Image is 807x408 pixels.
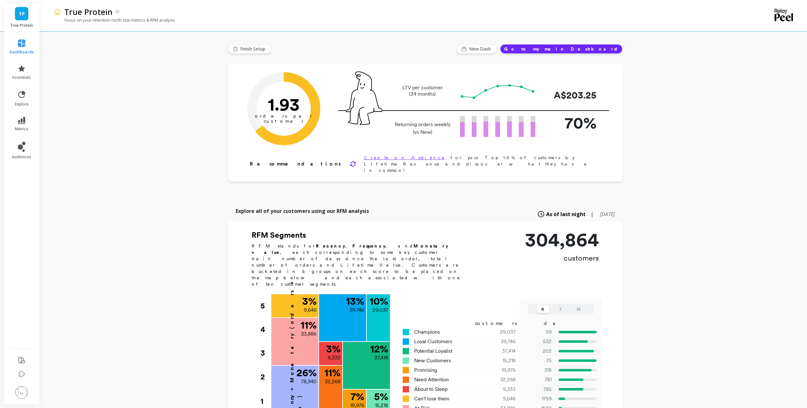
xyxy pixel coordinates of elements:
[500,44,623,54] button: Go to my main Dashboard
[478,328,523,336] div: 29,037
[261,341,271,365] div: 3
[554,305,567,313] button: F
[524,328,552,336] p: 59
[261,318,271,341] div: 4
[64,6,113,17] p: True Protein
[374,354,388,362] p: 37,414
[478,338,523,345] div: 39,746
[393,85,452,97] p: LTV per customer (24 months)
[478,366,523,374] div: 19,976
[15,126,28,132] span: metrics
[546,111,596,135] p: 70%
[469,46,493,52] span: New Dash
[352,243,386,248] b: Frequency
[10,23,33,28] p: True Protein
[478,385,523,393] div: 9,333
[524,376,552,384] p: 781
[456,44,497,54] button: New Dash
[325,378,340,385] p: 32,268
[524,357,552,364] p: 75
[240,46,267,52] span: Finish Setup
[263,118,304,124] tspan: customer
[478,395,523,403] div: 9,646
[301,320,317,330] p: 11 %
[374,391,388,402] p: 5 %
[524,366,552,374] p: 318
[324,368,340,378] p: 11 %
[301,330,317,338] p: 33,886
[546,88,596,102] p: A$203.25
[537,305,549,313] button: R
[600,211,615,218] span: [DATE]
[301,378,317,385] p: 78,340
[524,395,552,403] p: 1759
[316,243,345,248] b: Recency
[15,386,28,399] img: profile picture
[414,328,440,336] span: Champions
[15,102,29,107] span: explore
[478,347,523,355] div: 37,414
[364,154,602,173] p: for your Top 10% of customers by Lifetime Revenue and discover what they have in common!
[252,230,468,240] h2: RFM Segments
[255,113,313,119] tspan: orders per
[572,305,585,313] button: M
[250,160,342,168] p: Recommendations
[236,207,369,215] p: Explore all of your customers using our RFM analysis
[414,366,437,374] span: Promising
[10,50,34,55] span: dashboards
[12,75,31,80] span: essentials
[372,306,388,314] p: 29,037
[414,357,451,364] span: New Customers
[370,296,388,306] p: 10 %
[544,320,570,327] div: days
[302,296,317,306] p: 3 %
[524,338,552,345] p: 532
[53,17,175,23] p: Focus on your retention north star metrics & RFM analysis
[252,243,468,287] p: RFM stands for , , and , each corresponding to some key customer trait: number of days since the ...
[296,368,317,378] p: 26 %
[346,296,364,306] p: 13 %
[370,344,388,354] p: 12 %
[261,365,271,389] div: 2
[19,10,25,17] span: TP
[414,385,448,393] span: About to Sleep
[261,294,271,318] div: 5
[478,357,523,364] div: 15,218
[304,306,317,314] p: 9,646
[546,210,586,218] span: As of last night
[351,391,364,402] p: 7 %
[228,44,271,54] button: Finish Setup
[393,121,452,136] p: Returning orders weekly (vs New)
[475,320,526,327] div: customers
[414,395,449,403] span: Can't lose them
[414,376,449,384] span: Need Attention
[414,347,452,355] span: Potential Loyalist
[328,354,340,362] p: 9,333
[524,385,552,393] p: 785
[364,155,445,160] a: Create an Audience
[524,347,552,355] p: 202
[478,376,523,384] div: 32,268
[525,253,599,263] p: customers
[346,71,382,125] img: pal seatted on line
[12,154,31,160] span: audiences
[414,338,452,345] span: Loyal Customers
[326,344,340,354] p: 3 %
[268,94,300,115] text: 1.93
[53,8,61,16] img: header icon
[349,306,364,314] p: 39,746
[525,230,599,249] p: 304,864
[591,210,594,218] span: |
